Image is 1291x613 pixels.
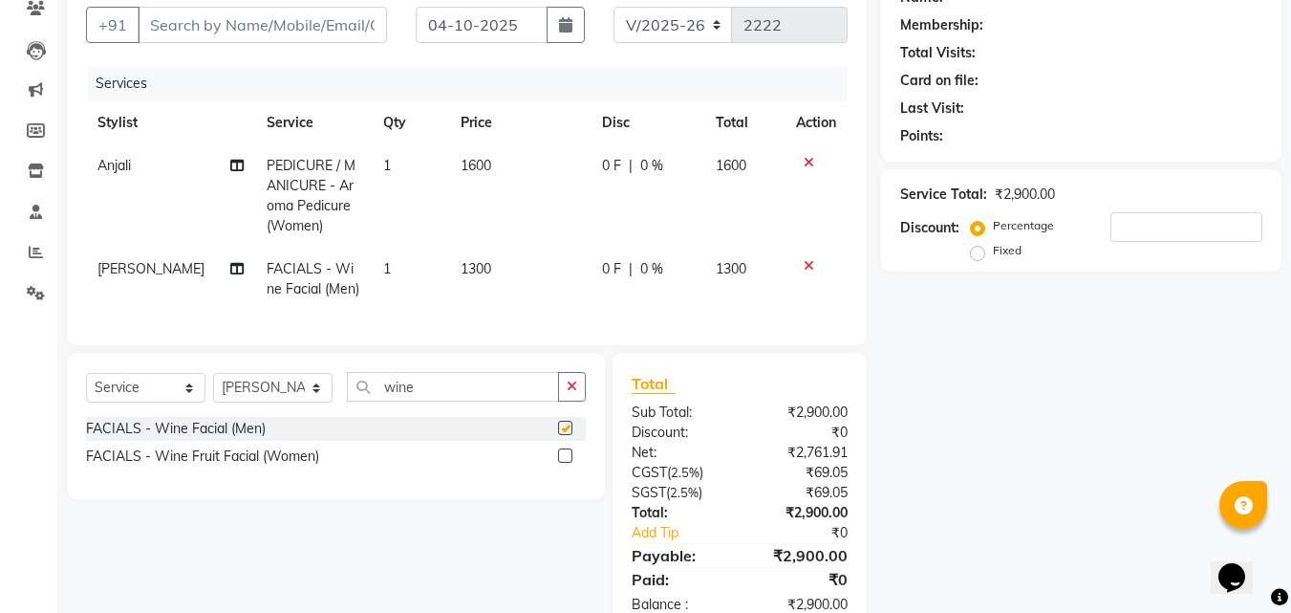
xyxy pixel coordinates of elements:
[602,156,621,176] span: 0 F
[461,260,491,277] span: 1300
[900,71,979,91] div: Card on file:
[640,156,663,176] span: 0 %
[383,260,391,277] span: 1
[716,260,746,277] span: 1300
[632,374,676,394] span: Total
[740,443,862,463] div: ₹2,761.91
[900,43,976,63] div: Total Visits:
[86,447,319,467] div: FACIALS - Wine Fruit Facial (Women)
[632,484,666,501] span: SGST
[617,463,740,483] div: ( )
[900,185,987,205] div: Service Total:
[785,101,848,144] th: Action
[97,260,204,277] span: [PERSON_NAME]
[900,126,943,146] div: Points:
[372,101,449,144] th: Qty
[383,157,391,174] span: 1
[740,423,862,443] div: ₹0
[617,403,740,423] div: Sub Total:
[671,465,699,480] span: 2.5%
[267,157,355,234] span: PEDICURE / MANICURE - Aroma Pedicure (Women)
[740,568,862,591] div: ₹0
[617,483,740,503] div: ( )
[88,66,862,101] div: Services
[617,544,740,567] div: Payable:
[617,443,740,463] div: Net:
[461,157,491,174] span: 1600
[617,523,760,543] a: Add Tip
[670,485,699,500] span: 2.5%
[993,217,1054,234] label: Percentage
[740,544,862,567] div: ₹2,900.00
[900,15,983,35] div: Membership:
[740,483,862,503] div: ₹69.05
[617,423,740,443] div: Discount:
[761,523,863,543] div: ₹0
[347,372,559,402] input: Search or Scan
[704,101,785,144] th: Total
[900,218,959,238] div: Discount:
[86,419,266,439] div: FACIALS - Wine Facial (Men)
[86,7,140,43] button: +91
[740,503,862,523] div: ₹2,900.00
[617,568,740,591] div: Paid:
[86,101,255,144] th: Stylist
[900,99,964,119] div: Last Visit:
[267,260,359,297] span: FACIALS - Wine Facial (Men)
[629,259,633,279] span: |
[640,259,663,279] span: 0 %
[591,101,704,144] th: Disc
[995,185,1055,205] div: ₹2,900.00
[617,503,740,523] div: Total:
[602,259,621,279] span: 0 F
[632,464,667,481] span: CGST
[138,7,387,43] input: Search by Name/Mobile/Email/Code
[1211,536,1272,594] iframe: chat widget
[629,156,633,176] span: |
[740,463,862,483] div: ₹69.05
[97,157,131,174] span: Anjali
[716,157,746,174] span: 1600
[740,403,862,423] div: ₹2,900.00
[255,101,372,144] th: Service
[449,101,591,144] th: Price
[993,242,1022,259] label: Fixed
